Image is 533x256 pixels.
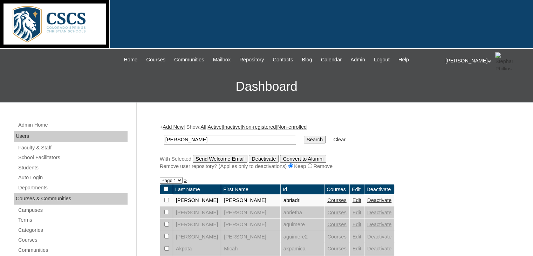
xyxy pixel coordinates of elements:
[353,197,361,203] a: Edit
[18,246,128,255] a: Communities
[171,56,208,64] a: Communities
[327,197,347,203] a: Courses
[321,56,342,64] span: Calendar
[173,195,221,207] td: [PERSON_NAME]
[18,173,128,182] a: Auto Login
[143,56,169,64] a: Courses
[124,56,137,64] span: Home
[163,124,183,130] a: Add New
[281,243,324,255] td: akpamica
[184,177,187,183] a: »
[18,216,128,224] a: Terms
[18,236,128,244] a: Courses
[353,210,361,215] a: Edit
[353,246,361,251] a: Edit
[4,4,106,45] img: logo-white.png
[327,234,347,240] a: Courses
[347,56,369,64] a: Admin
[277,124,307,130] a: Non-enrolled
[367,246,391,251] a: Deactivate
[160,123,507,170] div: + | Show: | | | |
[221,231,280,243] td: [PERSON_NAME]
[236,56,267,64] a: Repository
[160,155,507,170] div: With Selected:
[367,210,391,215] a: Deactivate
[353,234,361,240] a: Edit
[327,246,347,251] a: Courses
[395,56,412,64] a: Help
[495,52,513,70] img: Stephanie Phillips
[281,207,324,219] td: abrietha
[317,56,345,64] a: Calendar
[269,56,296,64] a: Contacts
[333,137,346,142] a: Clear
[350,184,364,195] td: Edit
[302,56,312,64] span: Blog
[324,184,349,195] td: Courses
[146,56,165,64] span: Courses
[14,131,128,142] div: Users
[221,207,280,219] td: [PERSON_NAME]
[281,219,324,231] td: aguimere
[210,56,234,64] a: Mailbox
[374,56,390,64] span: Logout
[281,231,324,243] td: aguimere2
[173,219,221,231] td: [PERSON_NAME]
[221,219,280,231] td: [PERSON_NAME]
[327,210,347,215] a: Courses
[280,155,326,163] input: Convert to Alumni
[120,56,141,64] a: Home
[445,52,526,70] div: [PERSON_NAME]
[281,184,324,195] td: Id
[398,56,409,64] span: Help
[221,243,280,255] td: Micah
[18,153,128,162] a: School Facilitators
[223,124,241,130] a: Inactive
[207,124,221,130] a: Active
[174,56,204,64] span: Communities
[173,231,221,243] td: [PERSON_NAME]
[4,71,529,102] h3: Dashboard
[18,163,128,172] a: Students
[221,195,280,207] td: [PERSON_NAME]
[350,56,365,64] span: Admin
[18,121,128,129] a: Admin Home
[213,56,231,64] span: Mailbox
[221,184,280,195] td: First Name
[242,124,276,130] a: Non-registered
[327,222,347,227] a: Courses
[367,234,391,240] a: Deactivate
[364,184,394,195] td: Deactivate
[239,56,264,64] span: Repository
[173,207,221,219] td: [PERSON_NAME]
[367,222,391,227] a: Deactivate
[173,243,221,255] td: Akpata
[367,197,391,203] a: Deactivate
[193,155,247,163] input: Send Welcome Email
[304,136,326,143] input: Search
[273,56,293,64] span: Contacts
[18,143,128,152] a: Faculty & Staff
[173,184,221,195] td: Last Name
[353,222,361,227] a: Edit
[249,155,279,163] input: Deactivate
[160,163,507,170] div: Remove user repository? (Applies only to deactivations) Keep Remove
[200,124,206,130] a: All
[18,206,128,215] a: Campuses
[164,135,296,144] input: Search
[18,183,128,192] a: Departments
[370,56,393,64] a: Logout
[18,226,128,235] a: Categories
[298,56,315,64] a: Blog
[14,193,128,204] div: Courses & Communities
[281,195,324,207] td: abriadri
